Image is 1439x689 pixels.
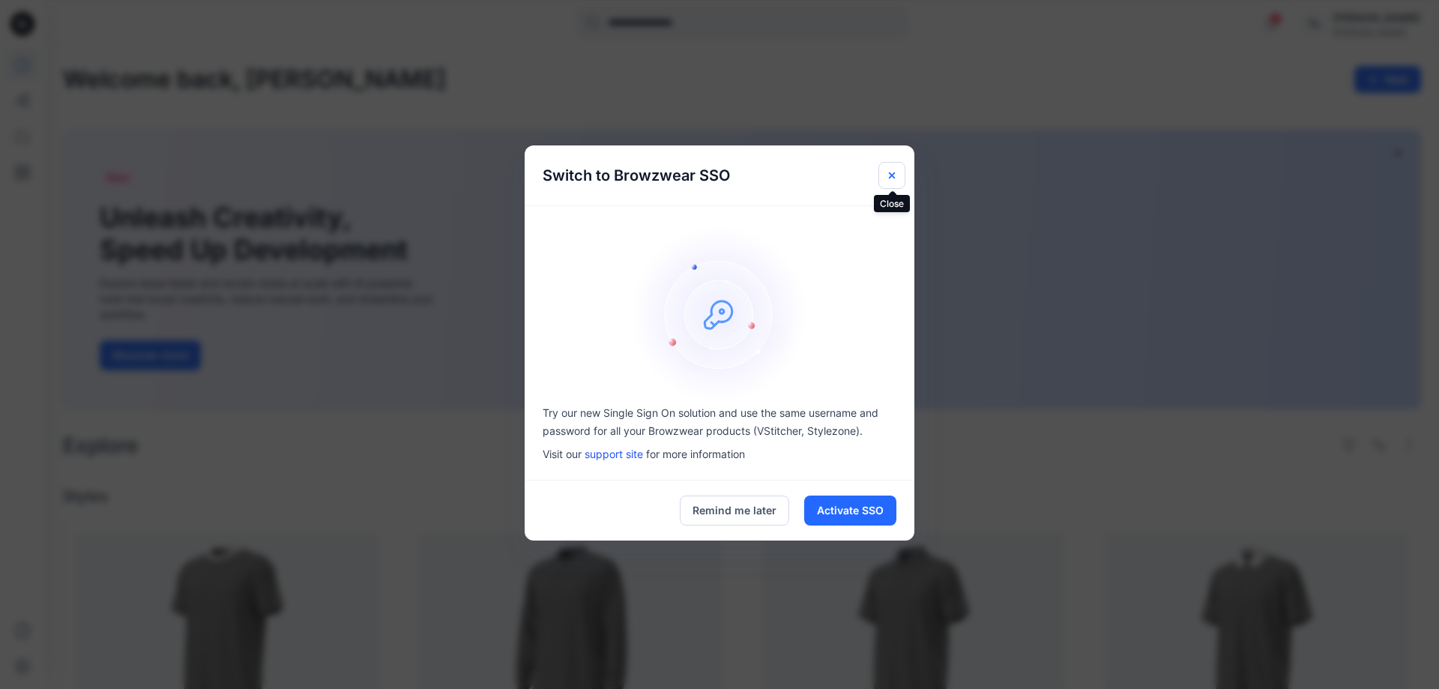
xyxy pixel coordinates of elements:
[680,496,789,526] button: Remind me later
[585,448,643,460] a: support site
[630,224,809,404] img: onboarding-sz2.46497b1a466840e1406823e529e1e164.svg
[543,404,896,440] p: Try our new Single Sign On solution and use the same username and password for all your Browzwear...
[543,446,896,462] p: Visit our for more information
[878,162,905,189] button: Close
[525,145,748,205] h5: Switch to Browzwear SSO
[804,496,896,526] button: Activate SSO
